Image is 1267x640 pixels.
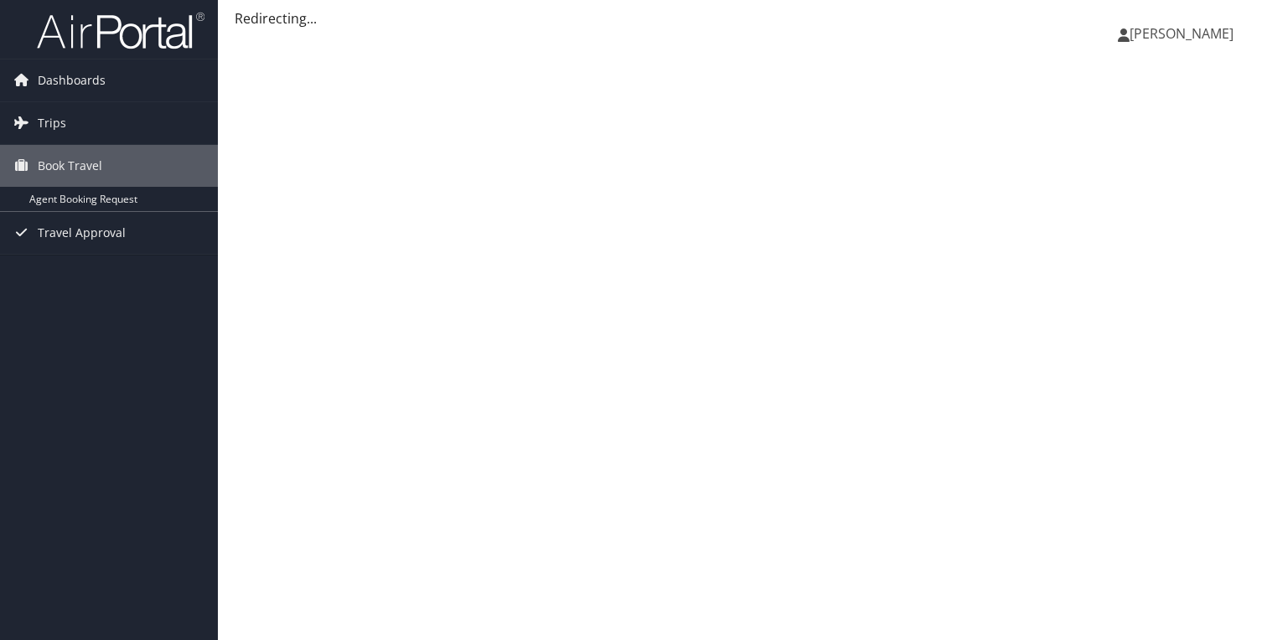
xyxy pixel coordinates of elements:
img: airportal-logo.png [37,11,204,50]
span: Dashboards [38,59,106,101]
span: Book Travel [38,145,102,187]
div: Redirecting... [235,8,1250,28]
a: [PERSON_NAME] [1118,8,1250,59]
span: Trips [38,102,66,144]
span: Travel Approval [38,212,126,254]
span: [PERSON_NAME] [1130,24,1233,43]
